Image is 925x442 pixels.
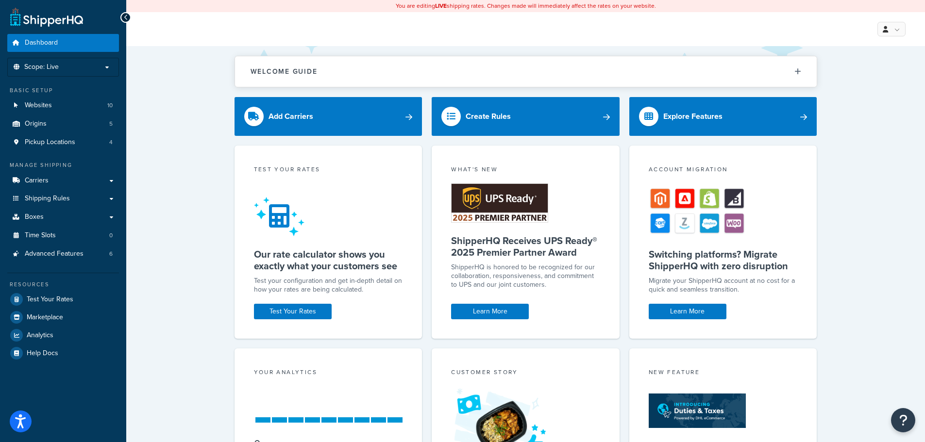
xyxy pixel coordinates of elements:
[451,304,529,319] a: Learn More
[7,227,119,245] li: Time Slots
[109,120,113,128] span: 5
[25,177,49,185] span: Carriers
[7,309,119,326] a: Marketplace
[7,344,119,362] a: Help Docs
[891,408,915,432] button: Open Resource Center
[649,248,798,272] h5: Switching platforms? Migrate ShipperHQ with zero disruption
[7,161,119,169] div: Manage Shipping
[451,165,600,176] div: What's New
[27,349,58,358] span: Help Docs
[7,172,119,190] a: Carriers
[109,231,113,240] span: 0
[451,235,600,258] h5: ShipperHQ Receives UPS Ready® 2025 Premier Partner Award
[7,327,119,344] a: Analytics
[629,97,817,136] a: Explore Features
[25,39,58,47] span: Dashboard
[254,277,403,294] div: Test your configuration and get in-depth detail on how your rates are being calculated.
[254,368,403,379] div: Your Analytics
[25,195,70,203] span: Shipping Rules
[432,97,620,136] a: Create Rules
[7,133,119,151] li: Pickup Locations
[25,250,84,258] span: Advanced Features
[27,313,63,322] span: Marketplace
[25,213,44,221] span: Boxes
[235,56,817,87] button: Welcome Guide
[7,280,119,289] div: Resources
[649,304,726,319] a: Learn More
[7,86,119,95] div: Basic Setup
[235,97,422,136] a: Add Carriers
[451,263,600,289] p: ShipperHQ is honored to be recognized for our collaboration, responsiveness, and commitment to UP...
[107,101,113,110] span: 10
[25,138,75,147] span: Pickup Locations
[663,110,723,123] div: Explore Features
[649,368,798,379] div: New Feature
[7,133,119,151] a: Pickup Locations4
[451,368,600,379] div: Customer Story
[7,190,119,208] a: Shipping Rules
[649,277,798,294] div: Migrate your ShipperHQ account at no cost for a quick and seamless transition.
[7,97,119,115] li: Websites
[254,248,403,272] h5: Our rate calculator shows you exactly what your customers see
[27,295,73,304] span: Test Your Rates
[7,227,119,245] a: Time Slots0
[254,304,332,319] a: Test Your Rates
[25,231,56,240] span: Time Slots
[24,63,59,71] span: Scope: Live
[7,245,119,263] li: Advanced Features
[109,250,113,258] span: 6
[7,245,119,263] a: Advanced Features6
[269,110,313,123] div: Add Carriers
[7,115,119,133] a: Origins5
[7,34,119,52] a: Dashboard
[7,208,119,226] a: Boxes
[25,120,47,128] span: Origins
[435,1,447,10] b: LIVE
[466,110,511,123] div: Create Rules
[25,101,52,110] span: Websites
[7,291,119,308] a: Test Your Rates
[649,165,798,176] div: Account Migration
[27,331,53,340] span: Analytics
[7,97,119,115] a: Websites10
[109,138,113,147] span: 4
[7,115,119,133] li: Origins
[251,68,318,75] h2: Welcome Guide
[254,165,403,176] div: Test your rates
